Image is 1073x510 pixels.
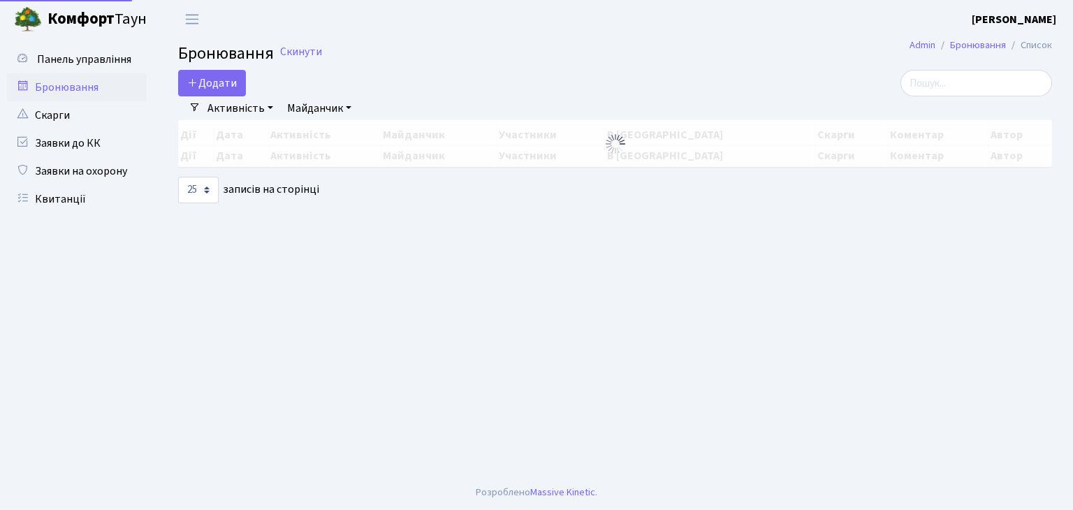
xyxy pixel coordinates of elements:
[7,73,147,101] a: Бронювання
[7,157,147,185] a: Заявки на охорону
[972,11,1056,28] a: [PERSON_NAME]
[178,70,246,96] button: Додати
[48,8,115,30] b: Комфорт
[7,185,147,213] a: Квитанції
[37,52,131,67] span: Панель управління
[202,96,279,120] a: Активність
[889,31,1073,60] nav: breadcrumb
[7,129,147,157] a: Заявки до КК
[476,485,597,500] div: Розроблено .
[178,177,219,203] select: записів на сторінці
[7,101,147,129] a: Скарги
[910,38,935,52] a: Admin
[48,8,147,31] span: Таун
[950,38,1006,52] a: Бронювання
[14,6,42,34] img: logo.png
[900,70,1052,96] input: Пошук...
[972,12,1056,27] b: [PERSON_NAME]
[7,45,147,73] a: Панель управління
[178,41,274,66] span: Бронювання
[282,96,357,120] a: Майданчик
[530,485,595,500] a: Massive Kinetic
[1006,38,1052,53] li: Список
[175,8,210,31] button: Переключити навігацію
[280,45,322,59] a: Скинути
[604,133,627,155] img: Обробка...
[178,177,319,203] label: записів на сторінці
